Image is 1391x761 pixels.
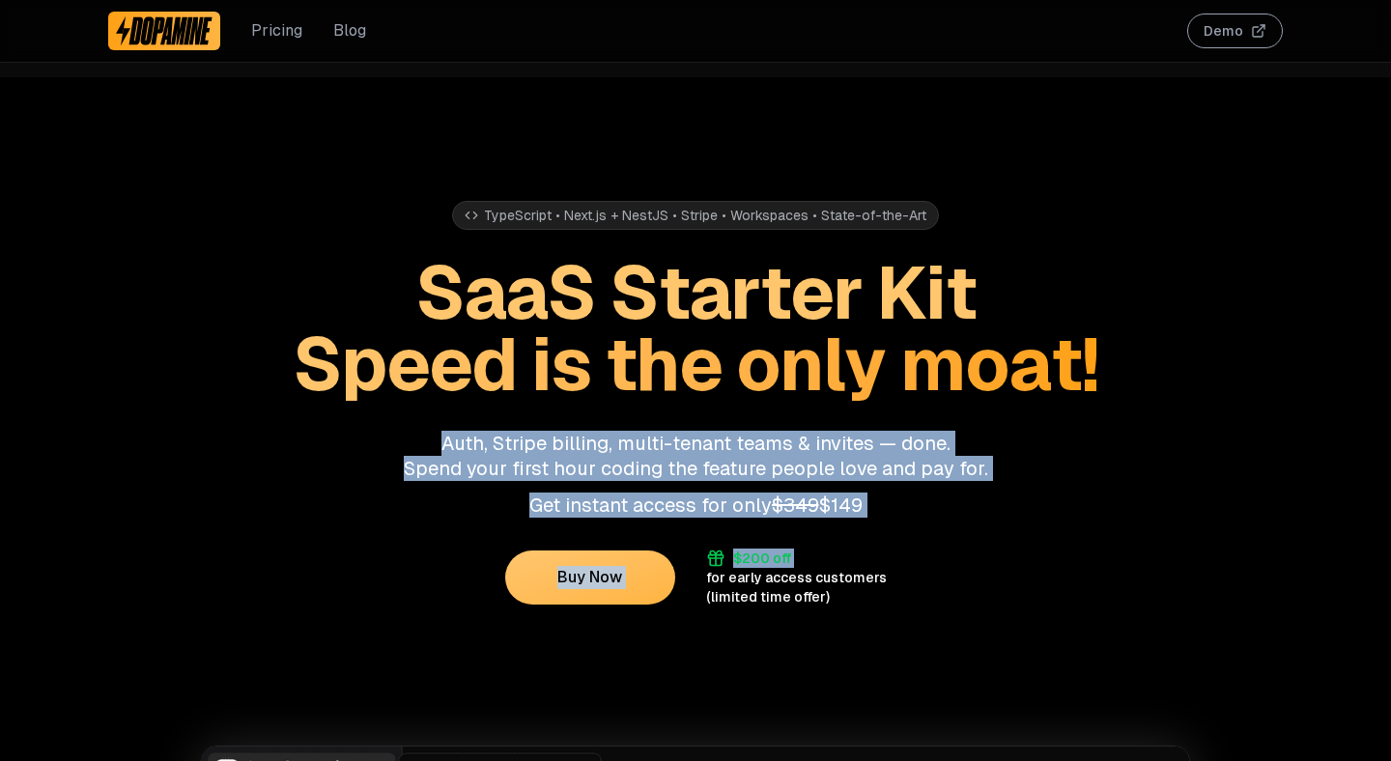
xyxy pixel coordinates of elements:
a: Dopamine [108,12,220,50]
div: $200 off [733,549,791,568]
span: SaaS Starter Kit [415,245,976,340]
p: Auth, Stripe billing, multi-tenant teams & invites — done. Spend your first hour coding the featu... [108,431,1283,481]
button: Buy Now [505,550,675,605]
span: Speed is the only moat! [293,317,1098,411]
button: Demo [1187,14,1283,48]
div: (limited time offer) [706,587,830,606]
a: Blog [333,19,366,42]
div: for early access customers [706,568,887,587]
p: Get instant access for only $149 [108,493,1283,518]
img: Dopamine [116,15,213,46]
div: TypeScript • Next.js + NestJS • Stripe • Workspaces • State-of-the-Art [452,201,939,230]
span: $349 [772,493,819,518]
a: Pricing [251,19,302,42]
